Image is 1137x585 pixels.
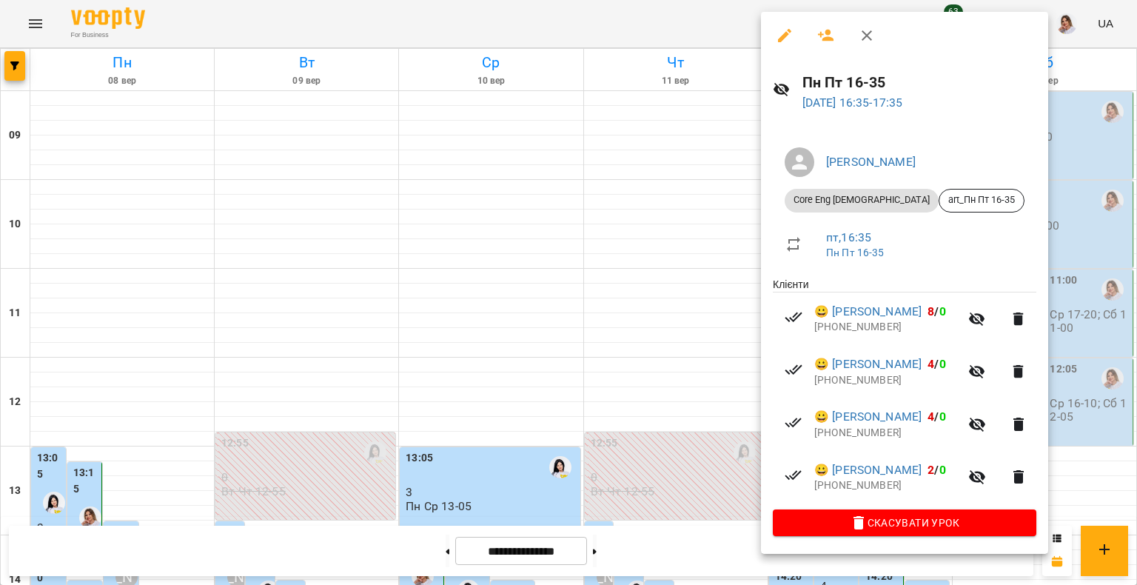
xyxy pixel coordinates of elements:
span: art_Пн Пт 16-35 [939,193,1024,207]
svg: Візит сплачено [785,361,802,378]
p: [PHONE_NUMBER] [814,478,959,493]
h6: Пн Пт 16-35 [802,71,1036,94]
p: [PHONE_NUMBER] [814,373,959,388]
span: 8 [928,304,934,318]
button: Скасувати Урок [773,509,1036,536]
b: / [928,357,945,371]
p: [PHONE_NUMBER] [814,320,959,335]
a: 😀 [PERSON_NAME] [814,303,922,321]
span: Скасувати Урок [785,514,1024,532]
a: [DATE] 16:35-17:35 [802,96,903,110]
b: / [928,409,945,424]
p: [PHONE_NUMBER] [814,426,959,441]
b: / [928,304,945,318]
span: Core Eng [DEMOGRAPHIC_DATA] [785,193,939,207]
a: 😀 [PERSON_NAME] [814,355,922,373]
a: [PERSON_NAME] [826,155,916,169]
span: 4 [928,357,934,371]
span: 4 [928,409,934,424]
a: Пн Пт 16-35 [826,247,885,258]
a: 😀 [PERSON_NAME] [814,461,922,479]
span: 0 [939,463,946,477]
a: 😀 [PERSON_NAME] [814,408,922,426]
span: 0 [939,357,946,371]
div: art_Пн Пт 16-35 [939,189,1024,213]
span: 2 [928,463,934,477]
span: 0 [939,409,946,424]
span: 0 [939,304,946,318]
svg: Візит сплачено [785,308,802,326]
svg: Візит сплачено [785,414,802,432]
ul: Клієнти [773,277,1036,509]
a: пт , 16:35 [826,230,871,244]
svg: Візит сплачено [785,467,802,484]
b: / [928,463,945,477]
